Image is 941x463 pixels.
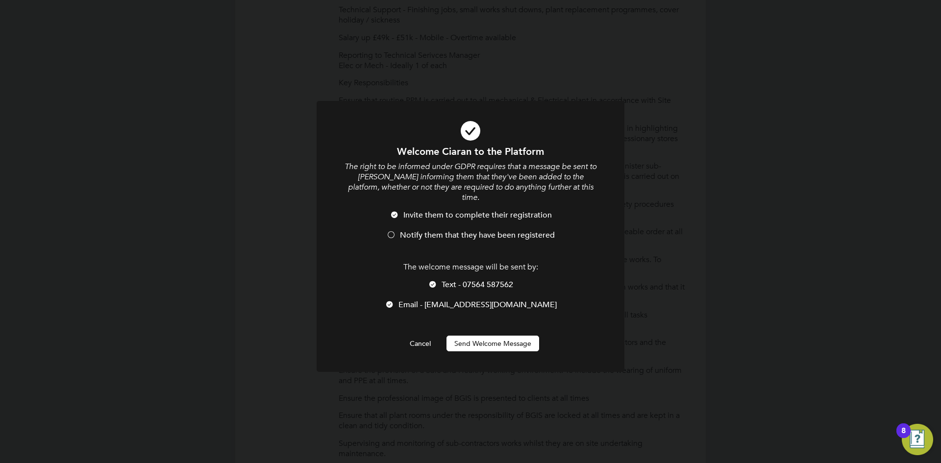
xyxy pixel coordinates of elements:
h1: Welcome Ciaran to the Platform [343,145,598,158]
span: Email - [EMAIL_ADDRESS][DOMAIN_NAME] [398,300,557,310]
span: Invite them to complete their registration [403,210,552,220]
button: Cancel [402,336,439,351]
button: Send Welcome Message [446,336,539,351]
button: Open Resource Center, 8 new notifications [902,424,933,455]
span: Text - 07564 587562 [442,280,513,290]
div: 8 [901,431,906,443]
i: The right to be informed under GDPR requires that a message be sent to [PERSON_NAME] informing th... [345,162,596,202]
span: Notify them that they have been registered [400,230,555,240]
p: The welcome message will be sent by: [343,262,598,272]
